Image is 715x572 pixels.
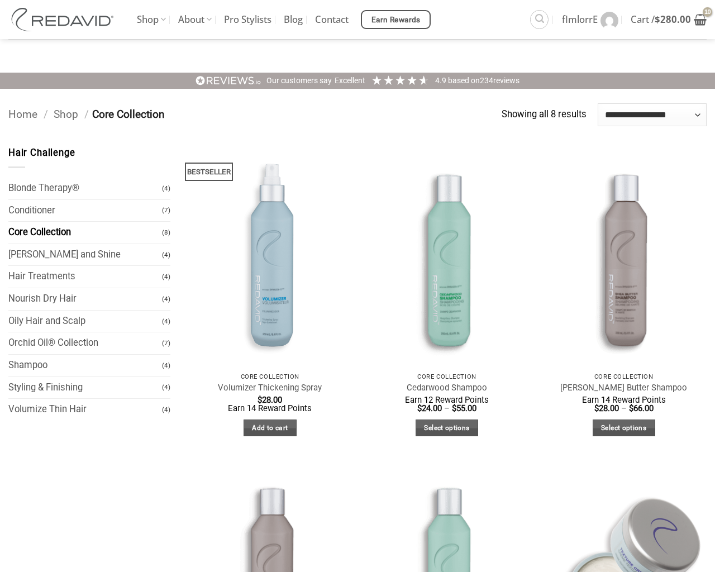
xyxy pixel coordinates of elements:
[162,356,170,375] span: (4)
[452,403,456,413] span: $
[562,6,598,34] span: fImlorrE
[371,74,430,86] div: 4.91 Stars
[162,312,170,331] span: (4)
[621,403,627,413] span: –
[502,107,587,122] p: Showing all 8 results
[162,289,170,309] span: (4)
[8,8,120,31] img: REDAVID Salon Products | United States
[546,373,701,380] p: Core Collection
[417,403,422,413] span: $
[258,395,262,405] span: $
[162,179,170,198] span: (4)
[162,223,170,242] span: (8)
[598,103,707,126] select: Shop order
[369,373,524,380] p: Core Collection
[593,420,655,437] a: Select options for “Shea Butter Shampoo”
[196,75,261,86] img: REVIEWS.io
[444,403,450,413] span: –
[8,288,162,310] a: Nourish Dry Hair
[162,400,170,420] span: (4)
[560,383,687,393] a: [PERSON_NAME] Butter Shampoo
[8,108,37,121] a: Home
[44,108,48,121] span: /
[8,222,162,244] a: Core Collection
[435,76,448,85] span: 4.9
[84,108,89,121] span: /
[629,403,633,413] span: $
[480,76,493,85] span: 234
[335,75,365,87] div: Excellent
[162,245,170,265] span: (4)
[162,333,170,353] span: (7)
[655,13,691,26] bdi: 280.00
[8,178,162,199] a: Blonde Therapy®
[448,76,480,85] span: Based on
[631,6,691,34] span: Cart /
[655,13,660,26] span: $
[162,267,170,287] span: (4)
[8,266,162,288] a: Hair Treatments
[8,147,75,158] span: Hair Challenge
[407,383,487,393] a: Cedarwood Shampoo
[218,383,322,393] a: Volumizer Thickening Spray
[162,378,170,397] span: (4)
[228,403,312,413] span: Earn 14 Reward Points
[8,200,162,222] a: Conditioner
[8,377,162,399] a: Styling & Finishing
[594,403,599,413] span: $
[530,10,549,28] a: Search
[162,201,170,220] span: (7)
[493,76,519,85] span: reviews
[244,420,297,437] a: Add to cart: “Volumizer Thickening Spray”
[416,420,478,437] a: Select options for “Cedarwood Shampoo”
[364,146,530,367] img: REDAVID Cedarwood Shampoo - 1
[8,244,162,266] a: [PERSON_NAME] and Shine
[258,395,282,405] bdi: 28.00
[594,403,619,413] bdi: 28.00
[629,403,654,413] bdi: 66.00
[193,373,347,380] p: Core Collection
[8,332,162,354] a: Orchid Oil® Collection
[187,146,353,367] img: REDAVID Volumizer Thickening Spray - 1 1
[8,355,162,376] a: Shampoo
[371,14,421,26] span: Earn Rewards
[266,75,332,87] div: Our customers say
[541,146,707,367] img: REDAVID Shea Butter Shampoo
[417,403,442,413] bdi: 24.00
[405,395,489,405] span: Earn 12 Reward Points
[8,106,502,123] nav: Breadcrumb
[8,311,162,332] a: Oily Hair and Scalp
[361,10,431,29] a: Earn Rewards
[582,395,666,405] span: Earn 14 Reward Points
[8,399,162,421] a: Volumize Thin Hair
[452,403,476,413] bdi: 55.00
[54,108,78,121] a: Shop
